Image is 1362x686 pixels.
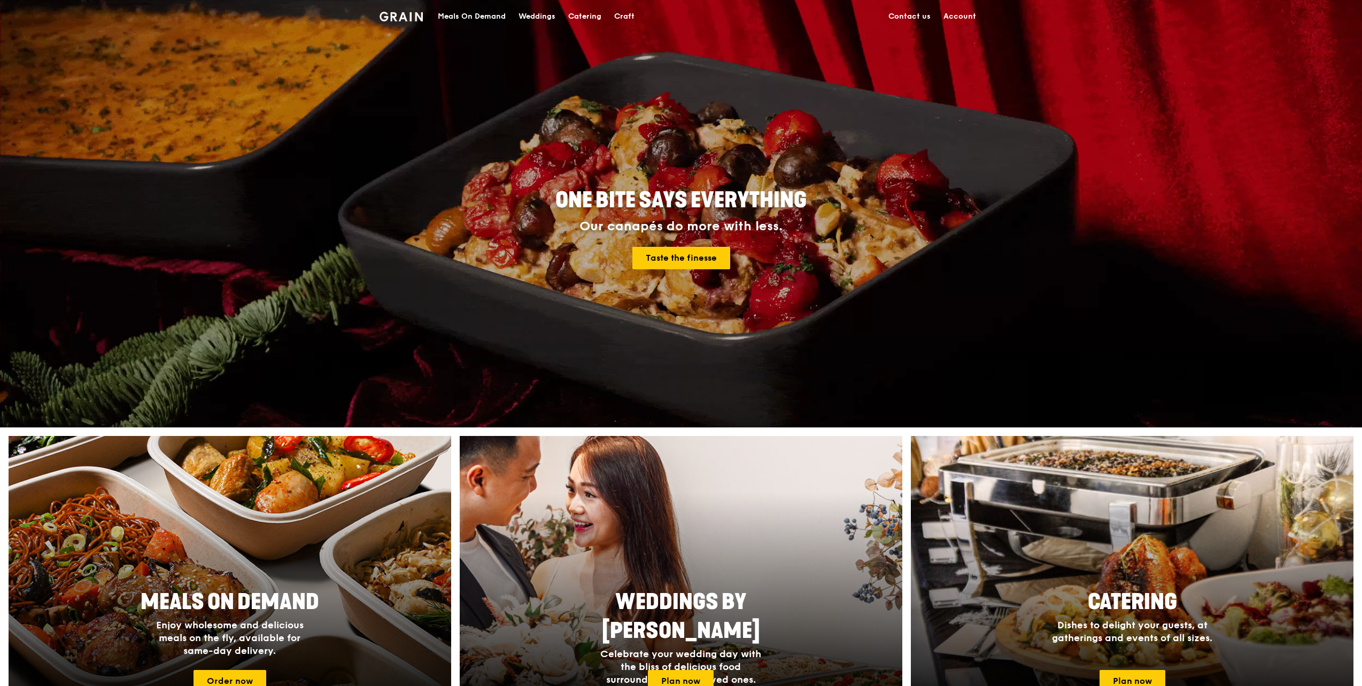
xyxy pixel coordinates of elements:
[156,619,304,657] span: Enjoy wholesome and delicious meals on the fly, available for same-day delivery.
[568,1,601,33] div: Catering
[512,1,562,33] a: Weddings
[632,247,730,269] a: Taste the finesse
[602,589,760,644] span: Weddings by [PERSON_NAME]
[614,1,634,33] div: Craft
[141,589,319,615] span: Meals On Demand
[562,1,608,33] a: Catering
[1052,619,1212,644] span: Dishes to delight your guests, at gatherings and events of all sizes.
[519,1,555,33] div: Weddings
[380,12,423,21] img: Grain
[608,1,641,33] a: Craft
[882,1,937,33] a: Contact us
[1088,589,1177,615] span: Catering
[438,1,506,33] div: Meals On Demand
[937,1,982,33] a: Account
[600,648,761,685] span: Celebrate your wedding day with the bliss of delicious food surrounded by your loved ones.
